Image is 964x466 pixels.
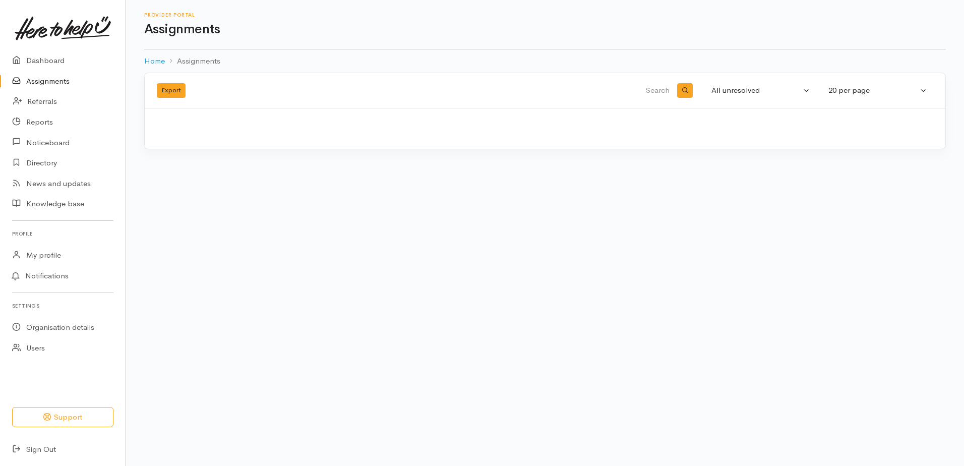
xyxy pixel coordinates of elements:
h6: Provider Portal [144,12,946,18]
button: Support [12,407,113,428]
input: Search [431,79,672,103]
li: Assignments [165,55,220,67]
h1: Assignments [144,22,946,37]
nav: breadcrumb [144,49,946,73]
button: Export [157,83,186,98]
h6: Settings [12,299,113,313]
h6: Profile [12,227,113,241]
button: 20 per page [822,81,933,100]
div: All unresolved [711,85,801,96]
a: Home [144,55,165,67]
button: All unresolved [705,81,816,100]
div: 20 per page [828,85,918,96]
